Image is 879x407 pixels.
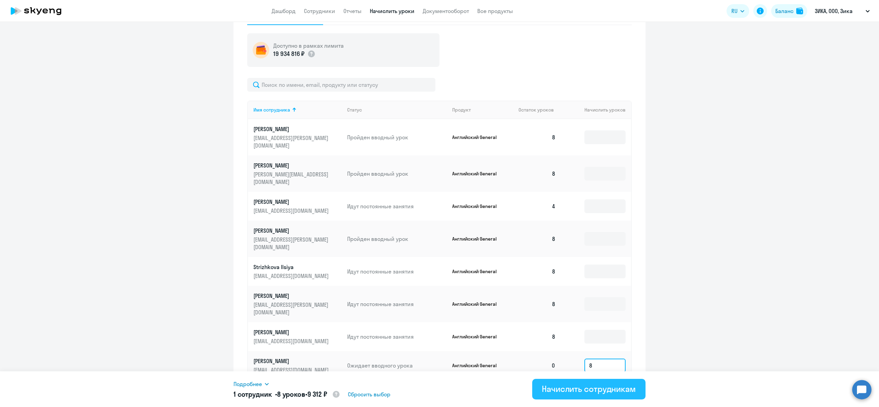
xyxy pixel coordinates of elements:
[253,198,342,214] a: [PERSON_NAME][EMAIL_ADDRESS][DOMAIN_NAME]
[253,337,330,345] p: [EMAIL_ADDRESS][DOMAIN_NAME]
[347,235,447,243] p: Пройден вводный урок
[775,7,794,15] div: Баланс
[253,328,330,336] p: [PERSON_NAME]
[272,8,296,14] a: Дашборд
[347,202,447,210] p: Идут постоянные занятия
[253,301,330,316] p: [EMAIL_ADDRESS][PERSON_NAME][DOMAIN_NAME]
[452,301,504,307] p: Английский General
[771,4,807,18] button: Балансbalance
[253,42,269,58] img: wallet-circle.png
[513,257,561,286] td: 8
[518,107,554,113] span: Остаток уроков
[452,107,513,113] div: Продукт
[253,292,342,316] a: [PERSON_NAME][EMAIL_ADDRESS][PERSON_NAME][DOMAIN_NAME]
[347,268,447,275] p: Идут постоянные занятия
[452,134,504,140] p: Английский General
[253,328,342,345] a: [PERSON_NAME][EMAIL_ADDRESS][DOMAIN_NAME]
[452,362,504,369] p: Английский General
[307,390,327,398] span: 9 312 ₽
[347,333,447,340] p: Идут постоянные занятия
[518,107,561,113] div: Остаток уроков
[253,125,342,149] a: [PERSON_NAME][EMAIL_ADDRESS][PERSON_NAME][DOMAIN_NAME]
[347,300,447,308] p: Идут постоянные занятия
[731,7,738,15] span: RU
[452,107,471,113] div: Продукт
[253,107,290,113] div: Имя сотрудника
[253,162,330,169] p: [PERSON_NAME]
[253,263,330,271] p: Strizhkova Ilsiya
[304,8,335,14] a: Сотрудники
[513,286,561,322] td: 8
[253,107,342,113] div: Имя сотрудника
[253,198,330,206] p: [PERSON_NAME]
[347,362,447,369] p: Ожидает вводного урока
[273,42,344,49] h5: Доступно в рамках лимита
[727,4,749,18] button: RU
[253,171,330,186] p: [PERSON_NAME][EMAIL_ADDRESS][DOMAIN_NAME]
[253,357,330,365] p: [PERSON_NAME]
[513,351,561,380] td: 0
[253,357,342,374] a: [PERSON_NAME][EMAIL_ADDRESS][DOMAIN_NAME]
[513,119,561,155] td: 8
[233,389,340,400] h5: 1 сотрудник • •
[561,101,631,119] th: Начислить уроков
[348,390,390,398] span: Сбросить выбор
[452,236,504,242] p: Английский General
[347,107,447,113] div: Статус
[513,221,561,257] td: 8
[233,380,262,388] span: Подробнее
[811,3,873,19] button: ЗИКА, ООО, Зика
[513,322,561,351] td: 8
[532,379,646,399] button: Начислить сотрудникам
[542,383,636,394] div: Начислить сотрудникам
[253,292,330,300] p: [PERSON_NAME]
[247,78,435,92] input: Поиск по имени, email, продукту или статусу
[513,192,561,221] td: 4
[253,125,330,133] p: [PERSON_NAME]
[477,8,513,14] a: Все продукты
[253,162,342,186] a: [PERSON_NAME][PERSON_NAME][EMAIL_ADDRESS][DOMAIN_NAME]
[253,227,330,234] p: [PERSON_NAME]
[347,170,447,177] p: Пройден вводный урок
[343,8,362,14] a: Отчеты
[452,171,504,177] p: Английский General
[277,390,305,398] span: 8 уроков
[253,366,330,374] p: [EMAIL_ADDRESS][DOMAIN_NAME]
[347,107,362,113] div: Статус
[253,227,342,251] a: [PERSON_NAME][EMAIL_ADDRESS][PERSON_NAME][DOMAIN_NAME]
[253,263,342,280] a: Strizhkova Ilsiya[EMAIL_ADDRESS][DOMAIN_NAME]
[452,268,504,275] p: Английский General
[423,8,469,14] a: Документооборот
[452,334,504,340] p: Английский General
[370,8,414,14] a: Начислить уроки
[253,207,330,214] p: [EMAIL_ADDRESS][DOMAIN_NAME]
[796,8,803,14] img: balance
[253,236,330,251] p: [EMAIL_ADDRESS][PERSON_NAME][DOMAIN_NAME]
[253,134,330,149] p: [EMAIL_ADDRESS][PERSON_NAME][DOMAIN_NAME]
[347,133,447,141] p: Пройден вводный урок
[253,272,330,280] p: [EMAIL_ADDRESS][DOMAIN_NAME]
[513,155,561,192] td: 8
[815,7,853,15] p: ЗИКА, ООО, Зика
[273,49,305,58] p: 19 934 816 ₽
[452,203,504,209] p: Английский General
